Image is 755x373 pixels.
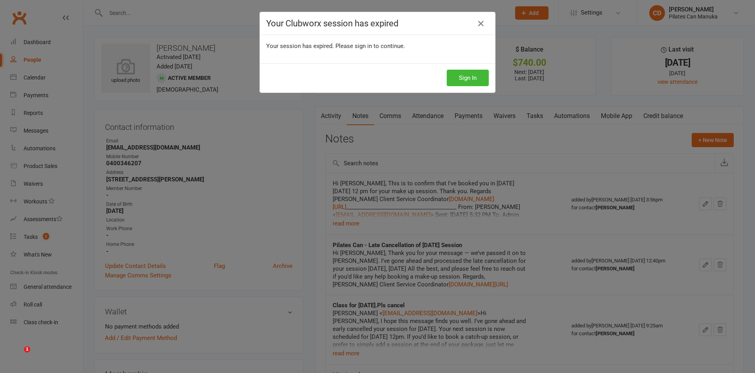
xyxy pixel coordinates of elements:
span: 1 [24,346,30,353]
a: Close [475,17,487,30]
button: Sign In [447,70,489,86]
span: Your session has expired. Please sign in to continue. [266,42,405,50]
h4: Your Clubworx session has expired [266,18,489,28]
iframe: Intercom live chat [8,346,27,365]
